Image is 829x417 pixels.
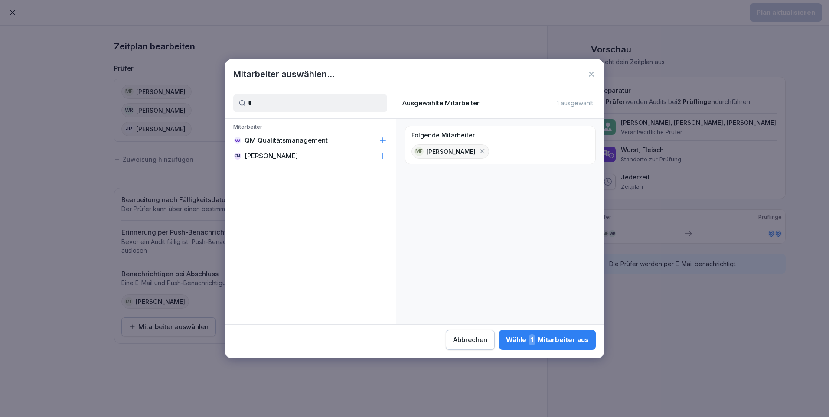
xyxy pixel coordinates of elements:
[499,330,596,350] button: Wähle1Mitarbeiter aus
[411,131,475,139] p: Folgende Mitarbeiter
[234,153,241,160] div: CM
[245,136,328,145] p: QM Qualitätsmanagement
[506,334,589,345] div: Wähle Mitarbeiter aus
[245,152,298,160] p: [PERSON_NAME]
[402,99,480,107] p: Ausgewählte Mitarbeiter
[557,99,593,107] p: 1 ausgewählt
[453,335,487,345] div: Abbrechen
[233,68,335,81] h1: Mitarbeiter auswählen...
[414,147,424,156] div: MF
[234,137,241,144] div: QQ
[426,147,476,156] p: [PERSON_NAME]
[446,330,495,350] button: Abbrechen
[529,334,535,345] span: 1
[225,123,396,133] p: Mitarbeiter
